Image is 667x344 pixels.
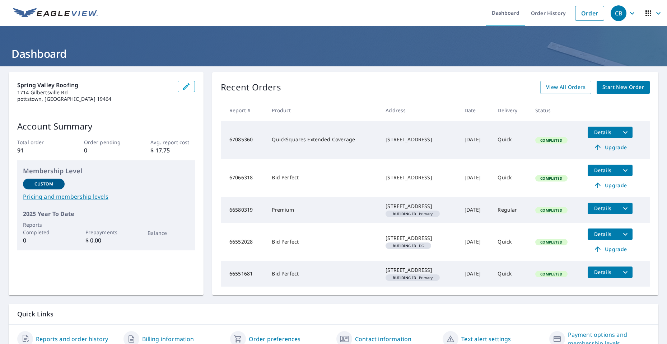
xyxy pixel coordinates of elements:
[530,100,582,121] th: Status
[492,100,530,121] th: Delivery
[221,261,266,287] td: 66551681
[386,235,453,242] div: [STREET_ADDRESS]
[536,208,566,213] span: Completed
[17,310,650,319] p: Quick Links
[492,261,530,287] td: Quick
[355,335,411,343] a: Contact information
[386,267,453,274] div: [STREET_ADDRESS]
[266,121,380,159] td: QuickSquares Extended Coverage
[588,165,618,176] button: detailsBtn-67066318
[546,83,586,92] span: View All Orders
[266,100,380,121] th: Product
[597,81,650,94] a: Start New Order
[461,335,511,343] a: Text alert settings
[84,146,129,155] p: 0
[221,100,266,121] th: Report #
[611,5,626,21] div: CB
[23,192,189,201] a: Pricing and membership levels
[17,89,172,96] p: 1714 Gilbertsville Rd
[459,197,492,223] td: [DATE]
[34,181,53,187] p: Custom
[85,228,127,236] p: Prepayments
[592,167,614,174] span: Details
[592,231,614,237] span: Details
[592,181,628,190] span: Upgrade
[17,81,172,89] p: Spring Valley Roofing
[221,121,266,159] td: 67085360
[84,138,129,146] p: Order pending
[266,261,380,287] td: Bid Perfect
[588,180,633,191] a: Upgrade
[592,245,628,254] span: Upgrade
[23,221,65,236] p: Reports Completed
[393,212,416,216] em: Building ID
[9,46,658,61] h1: Dashboard
[536,240,566,245] span: Completed
[459,121,492,159] td: [DATE]
[388,212,437,216] span: Primary
[388,244,428,248] span: DG
[380,100,459,121] th: Address
[459,261,492,287] td: [DATE]
[386,174,453,181] div: [STREET_ADDRESS]
[17,146,62,155] p: 91
[388,276,437,279] span: Primary
[23,209,189,218] p: 2025 Year To Date
[492,159,530,197] td: Quick
[266,159,380,197] td: Bid Perfect
[588,267,618,278] button: detailsBtn-66551681
[142,335,194,343] a: Billing information
[266,223,380,261] td: Bid Perfect
[36,335,108,343] a: Reports and order history
[17,120,195,133] p: Account Summary
[386,203,453,210] div: [STREET_ADDRESS]
[266,197,380,223] td: Premium
[459,100,492,121] th: Date
[618,267,633,278] button: filesDropdownBtn-66551681
[588,244,633,255] a: Upgrade
[17,138,62,146] p: Total order
[540,81,591,94] a: View All Orders
[492,121,530,159] td: Quick
[588,228,618,240] button: detailsBtn-66552028
[618,127,633,138] button: filesDropdownBtn-67085360
[536,138,566,143] span: Completed
[17,96,172,102] p: pottstown, [GEOGRAPHIC_DATA] 19464
[23,236,65,245] p: 0
[588,127,618,138] button: detailsBtn-67085360
[592,205,614,212] span: Details
[492,223,530,261] td: Quick
[492,197,530,223] td: Regular
[618,165,633,176] button: filesDropdownBtn-67066318
[249,335,301,343] a: Order preferences
[148,229,189,237] p: Balance
[588,142,633,153] a: Upgrade
[602,83,644,92] span: Start New Order
[386,136,453,143] div: [STREET_ADDRESS]
[13,8,98,19] img: EV Logo
[618,228,633,240] button: filesDropdownBtn-66552028
[592,269,614,275] span: Details
[393,244,416,248] em: Building ID
[221,223,266,261] td: 66552028
[150,146,195,155] p: $ 17.75
[221,81,281,94] p: Recent Orders
[221,159,266,197] td: 67066318
[23,166,189,176] p: Membership Level
[221,197,266,223] td: 66580319
[592,129,614,136] span: Details
[575,6,604,21] a: Order
[459,223,492,261] td: [DATE]
[536,176,566,181] span: Completed
[150,138,195,146] p: Avg. report cost
[536,272,566,277] span: Completed
[85,236,127,245] p: $ 0.00
[393,276,416,279] em: Building ID
[459,159,492,197] td: [DATE]
[618,203,633,214] button: filesDropdownBtn-66580319
[592,143,628,152] span: Upgrade
[588,203,618,214] button: detailsBtn-66580319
